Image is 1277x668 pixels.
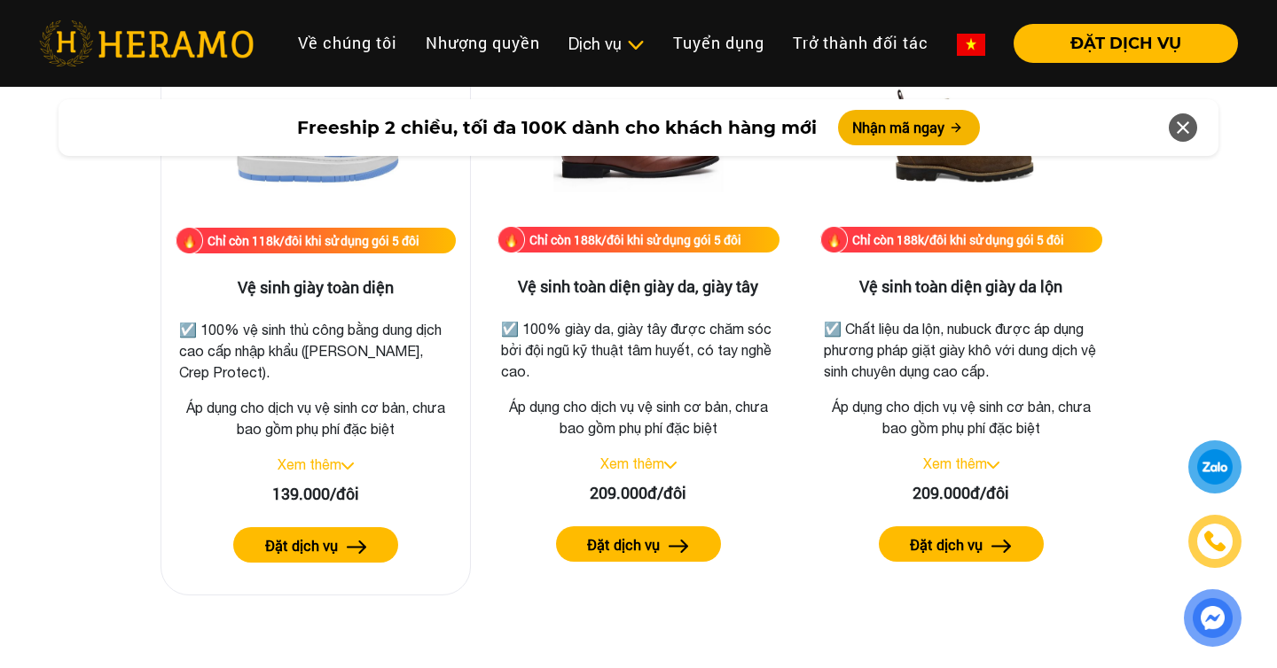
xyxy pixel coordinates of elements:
[501,318,776,382] p: ☑️ 100% giày da, giày tây được chăm sóc bởi đội ngũ kỹ thuật tâm huyết, có tay nghề cao.
[497,481,780,505] div: 209.000đ/đôi
[820,277,1102,297] h3: Vệ sinh toàn diện giày da lộn
[600,455,664,471] a: Xem thêm
[265,535,338,556] label: Đặt dịch vụ
[957,34,985,56] img: vn-flag.png
[1014,24,1238,63] button: ĐẶT DỊCH VỤ
[991,540,1012,553] img: arrow
[39,20,254,66] img: heramo-logo.png
[233,527,398,563] button: Đặt dịch vụ
[910,534,983,555] label: Đặt dịch vụ
[284,24,411,62] a: Về chúng tôi
[176,227,203,254] img: fire.png
[179,319,452,383] p: ☑️ 100% vệ sinh thủ công bằng dung dịch cao cấp nhập khẩu ([PERSON_NAME], Crep Protect).
[176,482,456,506] div: 139.000/đôi
[626,36,645,54] img: subToggleIcon
[556,526,721,562] button: Đặt dịch vụ
[838,110,980,145] button: Nhận mã ngay
[208,231,419,250] div: Chỉ còn 118k/đôi khi sử dụng gói 5 đôi
[820,396,1102,439] p: Áp dụng cho dịch vụ vệ sinh cơ bản, chưa bao gồm phụ phí đặc biệt
[999,35,1238,51] a: ĐẶT DỊCH VỤ
[568,32,645,56] div: Dịch vụ
[176,278,456,298] h3: Vệ sinh giày toàn diện
[987,462,999,469] img: arrow_down.svg
[820,526,1102,562] a: Đặt dịch vụ arrow
[1190,517,1239,565] a: phone-icon
[529,230,741,249] div: Chỉ còn 188k/đôi khi sử dụng gói 5 đôi
[411,24,554,62] a: Nhượng quyền
[923,455,987,471] a: Xem thêm
[497,396,780,439] p: Áp dụng cho dịch vụ vệ sinh cơ bản, chưa bao gồm phụ phí đặc biệt
[669,540,689,553] img: arrow
[176,397,456,439] p: Áp dụng cho dịch vụ vệ sinh cơ bản, chưa bao gồm phụ phí đặc biệt
[297,114,817,141] span: Freeship 2 chiều, tối đa 100K dành cho khách hàng mới
[820,226,848,253] img: fire.png
[347,540,367,554] img: arrow
[497,226,525,253] img: fire.png
[1203,530,1227,553] img: phone-icon
[497,277,780,297] h3: Vệ sinh toàn diện giày da, giày tây
[278,456,341,472] a: Xem thêm
[820,481,1102,505] div: 209.000đ/đôi
[497,526,780,562] a: Đặt dịch vụ arrow
[824,318,1099,382] p: ☑️ Chất liệu da lộn, nubuck được áp dụng phương pháp giặt giày khô với dung dịch vệ sinh chuyên d...
[879,526,1044,562] button: Đặt dịch vụ
[852,230,1064,249] div: Chỉ còn 188k/đôi khi sử dụng gói 5 đôi
[341,462,354,470] img: arrow_down.svg
[176,527,456,563] a: Đặt dịch vụ arrow
[779,24,943,62] a: Trở thành đối tác
[587,534,660,555] label: Đặt dịch vụ
[659,24,779,62] a: Tuyển dụng
[664,462,677,469] img: arrow_down.svg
